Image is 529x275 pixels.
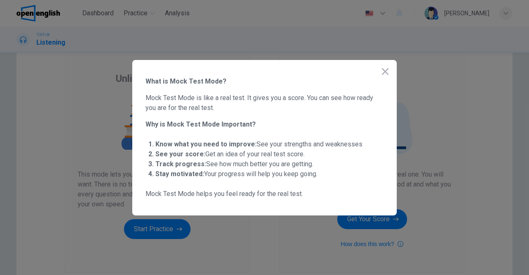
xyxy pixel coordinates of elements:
[145,93,384,113] span: Mock Test Mode is like a real test. It gives you a score. You can see how ready you are for the r...
[155,170,317,178] span: Your progress will help you keep going.
[155,150,305,158] span: Get an idea of your real test score.
[155,160,206,168] strong: Track progress:
[145,120,384,129] span: Why is Mock Test Mode Important?
[155,140,257,148] strong: Know what you need to improve:
[145,189,384,199] span: Mock Test Mode helps you feel ready for the real test.
[145,77,384,86] span: What is Mock Test Mode?
[155,140,362,148] span: See your strengths and weaknesses
[155,160,313,168] span: See how much better you are getting.
[155,170,204,178] strong: Stay motivated:
[155,150,205,158] strong: See your score:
